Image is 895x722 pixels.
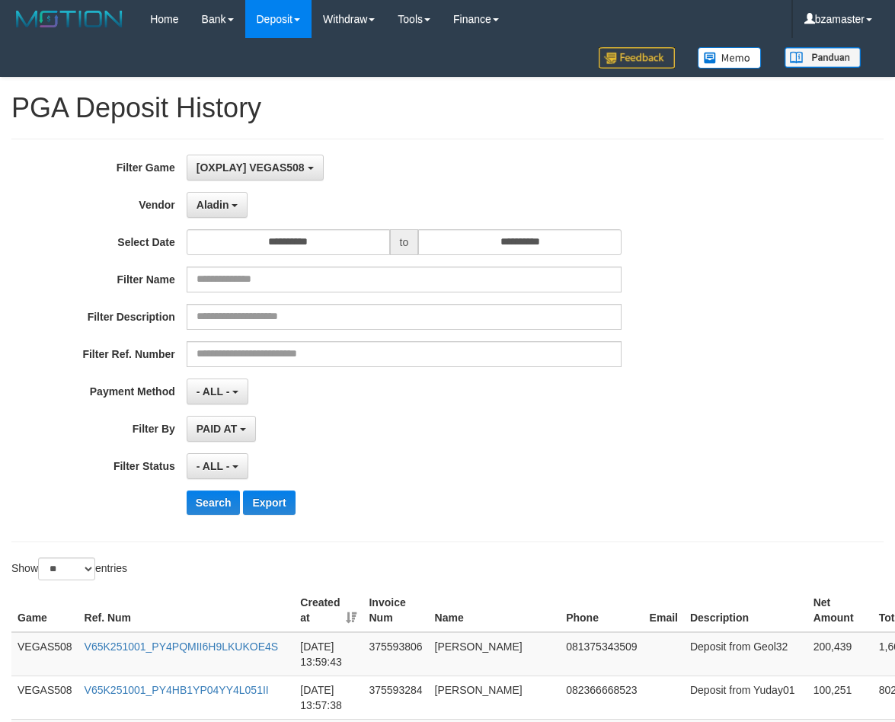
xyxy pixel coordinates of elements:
span: Aladin [197,199,229,211]
button: - ALL - [187,453,248,479]
button: Export [243,490,295,515]
td: Deposit from Yuday01 [684,676,807,719]
th: Phone [560,589,643,632]
td: 375593806 [363,632,428,676]
a: V65K251001_PY4HB1YP04YY4L051II [85,684,269,696]
td: 200,439 [807,632,873,676]
th: Invoice Num [363,589,428,632]
span: to [390,229,419,255]
select: Showentries [38,557,95,580]
button: PAID AT [187,416,256,442]
h1: PGA Deposit History [11,93,884,123]
img: Button%20Memo.svg [698,47,762,69]
td: 081375343509 [560,632,643,676]
img: MOTION_logo.png [11,8,127,30]
span: - ALL - [197,460,230,472]
th: Description [684,589,807,632]
button: Search [187,490,241,515]
th: Game [11,589,78,632]
th: Ref. Num [78,589,295,632]
td: [PERSON_NAME] [429,632,561,676]
span: PAID AT [197,423,237,435]
button: - ALL - [187,379,248,404]
td: 082366668523 [560,676,643,719]
td: [DATE] 13:57:38 [294,676,363,719]
a: V65K251001_PY4PQMII6H9LKUKOE4S [85,641,279,653]
td: 375593284 [363,676,428,719]
img: panduan.png [785,47,861,68]
span: [OXPLAY] VEGAS508 [197,161,305,174]
td: [DATE] 13:59:43 [294,632,363,676]
th: Created at: activate to sort column ascending [294,589,363,632]
label: Show entries [11,557,127,580]
th: Email [644,589,684,632]
button: Aladin [187,192,248,218]
span: - ALL - [197,385,230,398]
td: VEGAS508 [11,632,78,676]
th: Name [429,589,561,632]
td: Deposit from Geol32 [684,632,807,676]
td: [PERSON_NAME] [429,676,561,719]
td: 100,251 [807,676,873,719]
th: Net Amount [807,589,873,632]
button: [OXPLAY] VEGAS508 [187,155,324,180]
img: Feedback.jpg [599,47,675,69]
